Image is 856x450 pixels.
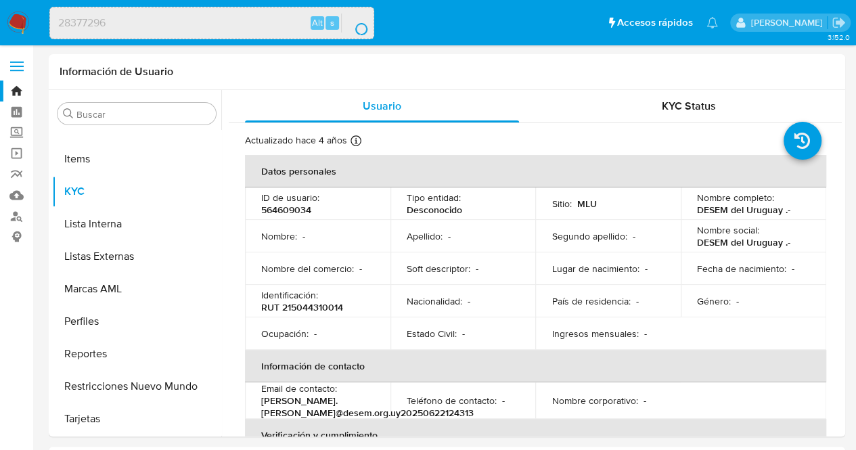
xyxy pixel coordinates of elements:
[697,236,790,248] p: DESEM del Uruguay .-
[697,295,731,307] p: Género :
[635,295,638,307] p: -
[551,328,638,340] p: Ingresos mensuales :
[644,328,646,340] p: -
[407,328,457,340] p: Estado Civil :
[462,328,465,340] p: -
[261,204,311,216] p: 564609034
[617,16,693,30] span: Accesos rápidos
[52,143,221,175] button: Items
[706,17,718,28] a: Notificaciones
[363,98,401,114] span: Usuario
[448,230,451,242] p: -
[63,108,74,119] button: Buscar
[632,230,635,242] p: -
[261,328,309,340] p: Ocupación :
[245,155,826,187] th: Datos personales
[52,338,221,370] button: Reportes
[76,108,210,120] input: Buscar
[644,263,647,275] p: -
[52,370,221,403] button: Restricciones Nuevo Mundo
[52,208,221,240] button: Lista Interna
[697,263,786,275] p: Fecha de nacimiento :
[551,263,639,275] p: Lugar de nacimiento :
[577,198,596,210] p: MLU
[697,204,790,216] p: DESEM del Uruguay .-
[502,395,505,407] p: -
[261,263,354,275] p: Nombre del comercio :
[50,14,374,32] input: Buscar usuario o caso...
[261,192,319,204] p: ID de usuario :
[407,395,497,407] p: Teléfono de contacto :
[476,263,478,275] p: -
[52,175,221,208] button: KYC
[407,295,462,307] p: Nacionalidad :
[551,198,571,210] p: Sitio :
[551,230,627,242] p: Segundo apellido :
[261,395,474,419] p: [PERSON_NAME].[PERSON_NAME]@desem.org.uy20250622124313
[261,301,343,313] p: RUT 215044310014
[551,295,630,307] p: País de residencia :
[551,395,637,407] p: Nombre corporativo :
[330,16,334,29] span: s
[312,16,323,29] span: Alt
[60,65,173,78] h1: Información de Usuario
[245,134,347,147] p: Actualizado hace 4 años
[261,382,337,395] p: Email de contacto :
[662,98,716,114] span: KYC Status
[52,273,221,305] button: Marcas AML
[245,350,826,382] th: Información de contacto
[52,305,221,338] button: Perfiles
[359,263,362,275] p: -
[261,289,318,301] p: Identificación :
[736,295,739,307] p: -
[302,230,305,242] p: -
[468,295,470,307] p: -
[314,328,317,340] p: -
[52,403,221,435] button: Tarjetas
[52,240,221,273] button: Listas Externas
[697,224,759,236] p: Nombre social :
[407,204,462,216] p: Desconocido
[341,14,369,32] button: search-icon
[697,192,774,204] p: Nombre completo :
[750,16,827,29] p: agostina.bazzano@mercadolibre.com
[407,263,470,275] p: Soft descriptor :
[643,395,646,407] p: -
[261,230,297,242] p: Nombre :
[792,263,794,275] p: -
[832,16,846,30] a: Salir
[407,230,443,242] p: Apellido :
[407,192,461,204] p: Tipo entidad :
